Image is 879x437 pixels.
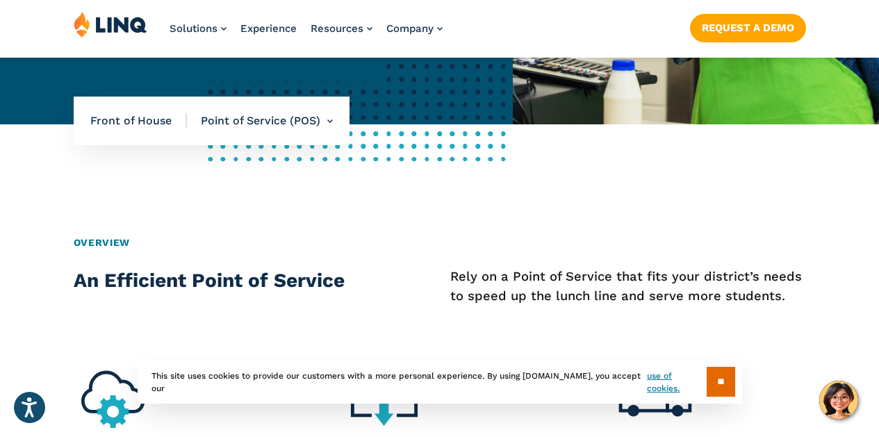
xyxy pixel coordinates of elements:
[138,360,742,404] div: This site uses cookies to provide our customers with a more personal experience. By using [DOMAIN...
[170,22,227,35] a: Solutions
[450,267,805,306] p: Rely on a Point of Service that fits your district’s needs to speed up the lunch line and serve m...
[311,22,372,35] a: Resources
[386,22,443,35] a: Company
[690,11,806,42] nav: Button Navigation
[819,381,858,420] button: Hello, have a question? Let’s chat.
[647,370,706,395] a: use of cookies.
[690,14,806,42] a: Request a Demo
[90,113,187,129] span: Front of House
[170,11,443,57] nav: Primary Navigation
[187,97,333,145] li: Point of Service (POS)
[170,22,217,35] span: Solutions
[386,22,434,35] span: Company
[74,267,366,295] h2: An Efficient Point of Service
[74,236,806,250] h2: Overview
[311,22,363,35] span: Resources
[74,11,147,38] img: LINQ | K‑12 Software
[240,22,297,35] a: Experience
